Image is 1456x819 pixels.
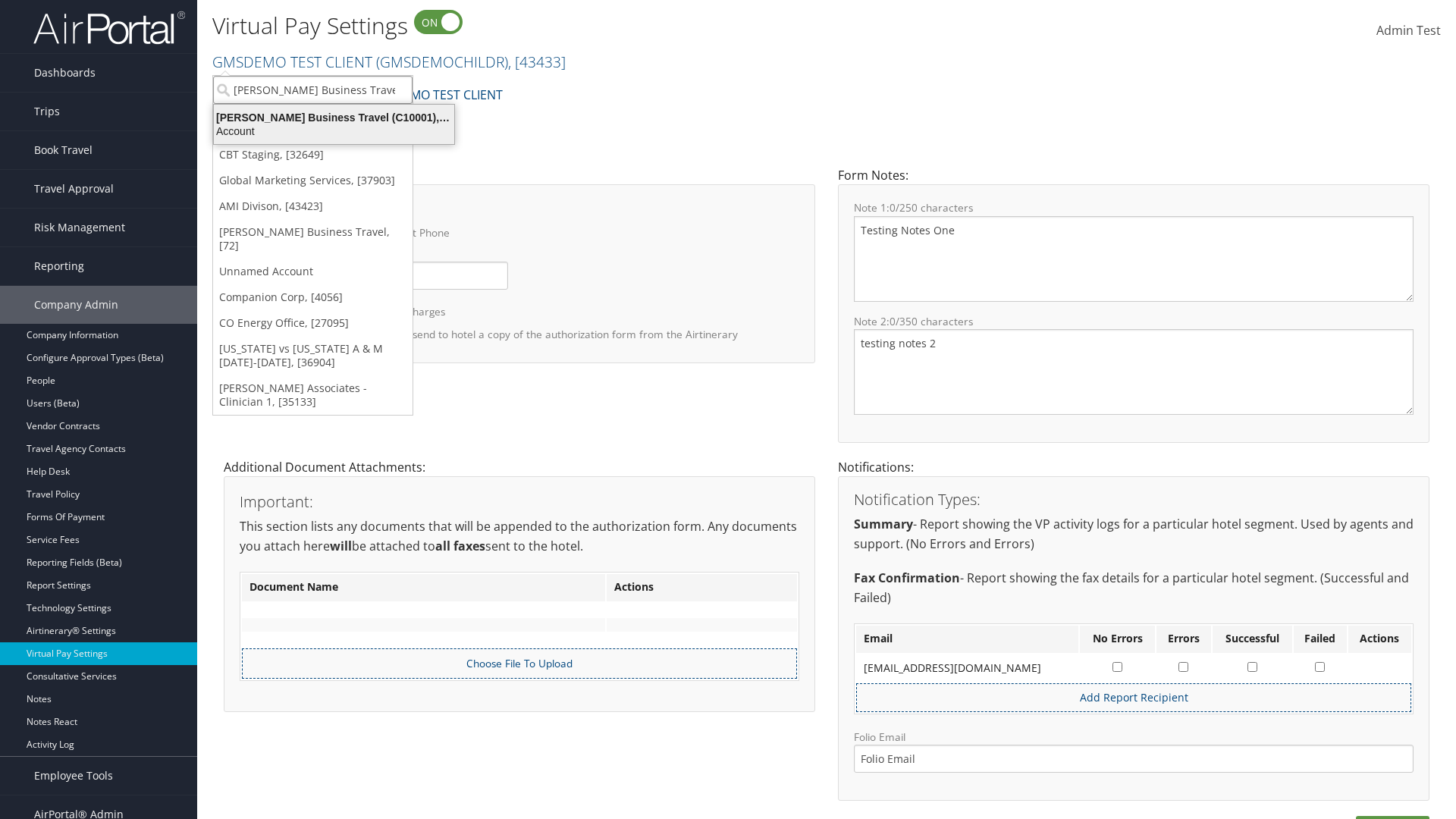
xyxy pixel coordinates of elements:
[854,492,1414,507] h3: Notification Types:
[1376,8,1441,55] a: Admin Test
[856,654,1078,682] td: [EMAIL_ADDRESS][DOMAIN_NAME]
[34,54,96,92] span: Dashboards
[212,166,827,378] div: General Settings:
[213,310,413,336] a: CO Energy Office, [27095]
[33,10,185,45] img: airportal-logo.png
[890,314,896,328] span: 0
[212,52,566,72] a: GMSDEMO TEST CLIENT
[1080,690,1188,704] a: Add Report Recipient
[34,757,113,795] span: Employee Tools
[205,124,463,138] div: Account
[240,517,799,556] p: This section lists any documents that will be appended to the authorization form. Any documents y...
[508,52,566,72] span: , [ 43433 ]
[854,216,1414,302] textarea: Testing Notes One
[213,193,413,219] a: AMI Divison, [43423]
[34,170,114,208] span: Travel Approval
[827,166,1441,458] div: Form Notes:
[330,538,352,554] strong: will
[213,168,413,193] a: Global Marketing Services, [37903]
[34,209,125,246] span: Risk Management
[34,131,93,169] span: Book Travel
[34,286,118,324] span: Company Admin
[854,314,1414,329] label: Note 2: /350 characters
[854,200,1414,215] label: Note 1: /250 characters
[213,284,413,310] a: Companion Corp, [4056]
[1080,626,1155,653] th: No Errors
[250,656,789,671] label: Choose File To Upload
[279,320,738,348] label: Authorize traveler to fax/resend to hotel a copy of the authorization form from the Airtinerary
[242,574,605,601] th: Document Name
[213,219,413,259] a: [PERSON_NAME] Business Travel, [72]
[435,538,485,554] strong: all faxes
[212,10,1031,42] h1: Virtual Pay Settings
[368,80,503,110] a: GMSDEMO TEST CLIENT
[205,111,463,124] div: [PERSON_NAME] Business Travel (C10001), [72]
[213,76,413,104] input: Search Accounts
[376,52,508,72] span: ( GMSDEMOCHILDR )
[34,247,84,285] span: Reporting
[854,730,1414,773] label: Folio Email
[890,200,896,215] span: 0
[213,142,413,168] a: CBT Staging, [32649]
[213,336,413,375] a: [US_STATE] vs [US_STATE] A & M [DATE]-[DATE], [36904]
[34,93,60,130] span: Trips
[1294,626,1347,653] th: Failed
[854,745,1414,773] input: Folio Email
[1348,626,1411,653] th: Actions
[213,259,413,284] a: Unnamed Account
[854,569,1414,607] p: - Report showing the fax details for a particular hotel segment. (Successful and Failed)
[854,516,913,532] strong: Summary
[827,458,1441,816] div: Notifications:
[854,515,1414,554] p: - Report showing the VP activity logs for a particular hotel segment. Used by agents and support....
[212,458,827,727] div: Additional Document Attachments:
[1213,626,1292,653] th: Successful
[854,570,960,586] strong: Fax Confirmation
[240,494,799,510] h3: Important:
[856,626,1078,653] th: Email
[213,375,413,415] a: [PERSON_NAME] Associates - Clinician 1, [35133]
[1376,22,1441,39] span: Admin Test
[854,329,1414,415] textarea: testing notes 2
[607,574,797,601] th: Actions
[1156,626,1211,653] th: Errors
